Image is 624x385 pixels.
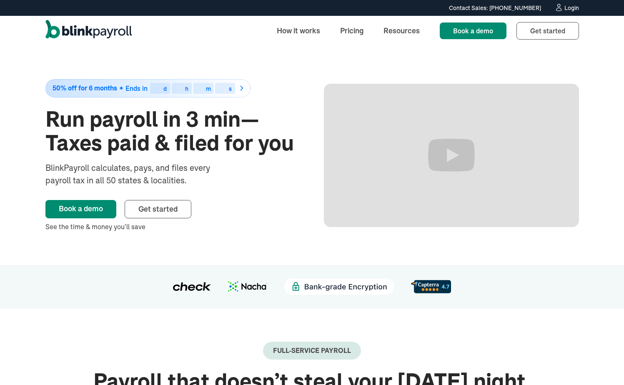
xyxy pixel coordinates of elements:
div: s [229,86,232,92]
span: 50% off for 6 months [53,85,117,92]
div: d [163,86,167,92]
iframe: Run Payroll in 3 min with BlinkPayroll [324,84,579,227]
div: Full-Service payroll [273,347,351,355]
div: Contact Sales: [PHONE_NUMBER] [449,4,541,12]
div: See the time & money you’ll save [45,222,301,232]
a: How it works [270,22,327,40]
div: h [185,86,188,92]
a: Book a demo [45,200,116,218]
img: d56c0860-961d-46a8-819e-eda1494028f8.svg [411,280,451,293]
a: Resources [377,22,426,40]
a: Pricing [333,22,370,40]
span: Ends in [125,84,148,92]
span: Get started [530,27,565,35]
a: home [45,20,132,42]
a: Login [554,3,579,12]
span: Get started [138,204,178,214]
div: m [206,86,211,92]
h1: Run payroll in 3 min—Taxes paid & filed for you [45,107,301,155]
a: Get started [516,22,579,40]
span: Book a demo [453,27,493,35]
a: 50% off for 6 monthsEnds indhms [45,79,301,97]
a: Get started [125,200,191,218]
div: Login [564,5,579,11]
div: BlinkPayroll calculates, pays, and files every payroll tax in all 50 states & localities. [45,162,232,187]
a: Book a demo [440,22,506,39]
